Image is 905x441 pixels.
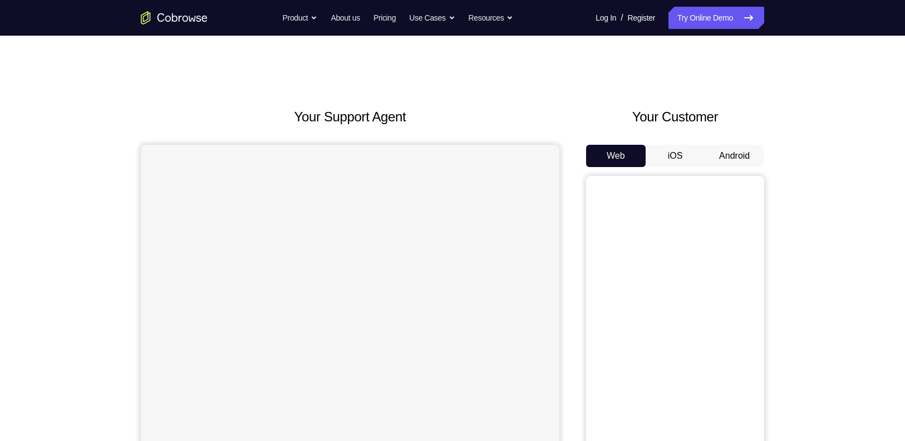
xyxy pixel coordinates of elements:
[469,7,514,29] button: Resources
[409,7,455,29] button: Use Cases
[141,11,208,24] a: Go to the home page
[668,7,764,29] a: Try Online Demo
[628,7,655,29] a: Register
[331,7,360,29] a: About us
[596,7,616,29] a: Log In
[705,145,764,167] button: Android
[621,11,623,24] span: /
[586,107,764,127] h2: Your Customer
[283,7,318,29] button: Product
[646,145,705,167] button: iOS
[141,107,559,127] h2: Your Support Agent
[586,145,646,167] button: Web
[373,7,396,29] a: Pricing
